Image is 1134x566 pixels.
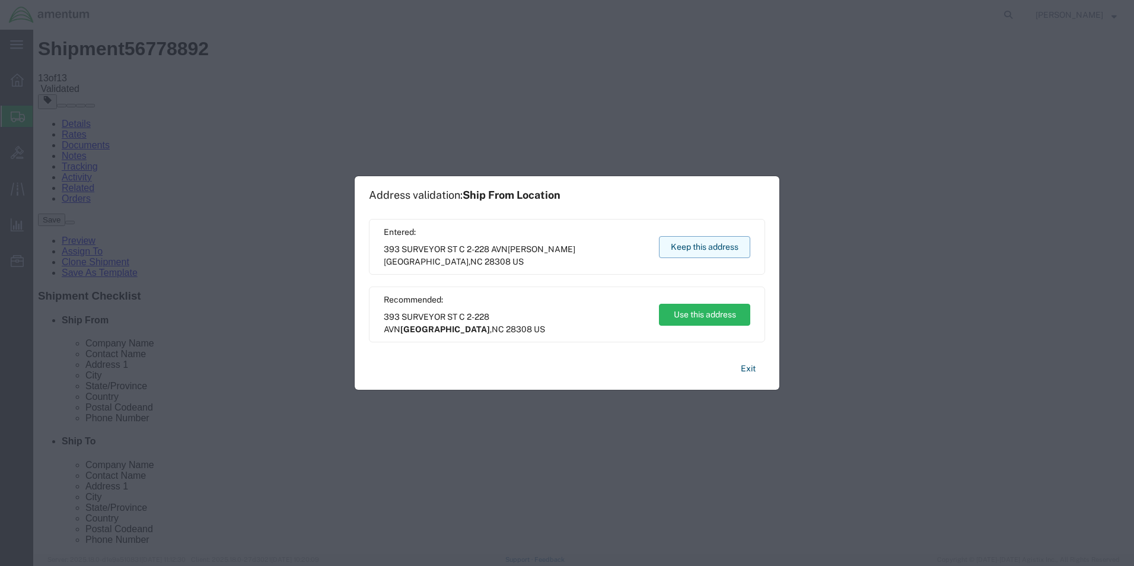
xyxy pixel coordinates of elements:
[534,325,545,334] span: US
[470,257,483,266] span: NC
[659,304,750,326] button: Use this address
[384,226,648,239] span: Entered:
[731,358,765,379] button: Exit
[384,311,648,336] span: 393 SURVEYOR ST C 2-228 AVN ,
[384,243,648,268] span: 393 SURVEYOR ST C 2-228 AVN ,
[384,244,575,266] span: [PERSON_NAME][GEOGRAPHIC_DATA]
[400,325,490,334] span: [GEOGRAPHIC_DATA]
[369,189,560,202] h1: Address validation:
[463,189,560,201] span: Ship From Location
[485,257,511,266] span: 28308
[384,294,648,306] span: Recommended:
[506,325,532,334] span: 28308
[659,236,750,258] button: Keep this address
[492,325,504,334] span: NC
[512,257,524,266] span: US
